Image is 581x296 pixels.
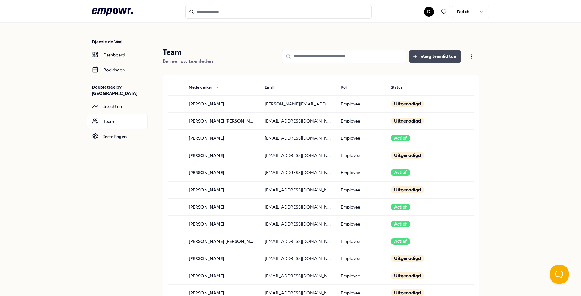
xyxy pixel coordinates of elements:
p: Doubletree by [GEOGRAPHIC_DATA] [92,84,148,96]
td: [EMAIL_ADDRESS][DOMAIN_NAME] [260,147,336,164]
td: [PERSON_NAME] [184,164,260,181]
td: [PERSON_NAME] [PERSON_NAME] [184,233,260,250]
td: [EMAIL_ADDRESS][DOMAIN_NAME] [260,198,336,215]
td: Employee [336,164,386,181]
div: Uitgenodigd [391,255,424,262]
td: [EMAIL_ADDRESS][DOMAIN_NAME] [260,130,336,147]
div: Actief [391,135,410,141]
button: Medewerker [184,82,225,94]
div: Uitgenodigd [391,101,424,107]
iframe: Help Scout Beacon - Open [550,265,569,284]
td: Employee [336,233,386,250]
a: Instellingen [87,129,148,144]
a: Team [87,114,148,129]
button: Open menu [464,50,479,63]
td: [PERSON_NAME] [184,198,260,215]
div: Uitgenodigd [391,118,424,124]
div: Uitgenodigd [391,152,424,159]
span: Beheer uw teamleden [163,58,213,64]
td: [EMAIL_ADDRESS][DOMAIN_NAME] [260,250,336,267]
td: [EMAIL_ADDRESS][DOMAIN_NAME] [260,216,336,233]
div: Actief [391,204,410,210]
td: [PERSON_NAME] [184,95,260,112]
a: Boekingen [87,62,148,77]
button: D [424,7,434,17]
td: [EMAIL_ADDRESS][DOMAIN_NAME] [260,164,336,181]
div: Uitgenodigd [391,186,424,193]
td: Employee [336,112,386,129]
button: Email [260,82,287,94]
td: Employee [336,198,386,215]
p: Djenzie de Vaal [92,39,148,45]
td: Employee [336,147,386,164]
td: Employee [336,130,386,147]
td: [PERSON_NAME] [184,147,260,164]
td: Employee [336,216,386,233]
a: Inzichten [87,99,148,114]
p: Team [163,47,213,57]
button: Voeg teamlid toe [409,50,461,63]
td: [EMAIL_ADDRESS][DOMAIN_NAME] [260,181,336,198]
a: Dashboard [87,47,148,62]
button: Rol [336,82,359,94]
div: Actief [391,169,410,176]
td: [PERSON_NAME] [184,130,260,147]
td: [PERSON_NAME] [184,250,260,267]
td: Employee [336,250,386,267]
div: Actief [391,221,410,227]
td: [PERSON_NAME] [PERSON_NAME] [184,112,260,129]
td: [EMAIL_ADDRESS][DOMAIN_NAME] [260,112,336,129]
td: [PERSON_NAME][EMAIL_ADDRESS][PERSON_NAME][DOMAIN_NAME] [260,95,336,112]
td: [PERSON_NAME] [184,216,260,233]
td: Employee [336,181,386,198]
td: [PERSON_NAME] [184,181,260,198]
td: Employee [336,95,386,112]
button: Status [386,82,415,94]
input: Search for products, categories or subcategories [185,5,372,19]
td: [EMAIL_ADDRESS][DOMAIN_NAME] [260,233,336,250]
div: Actief [391,238,410,245]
